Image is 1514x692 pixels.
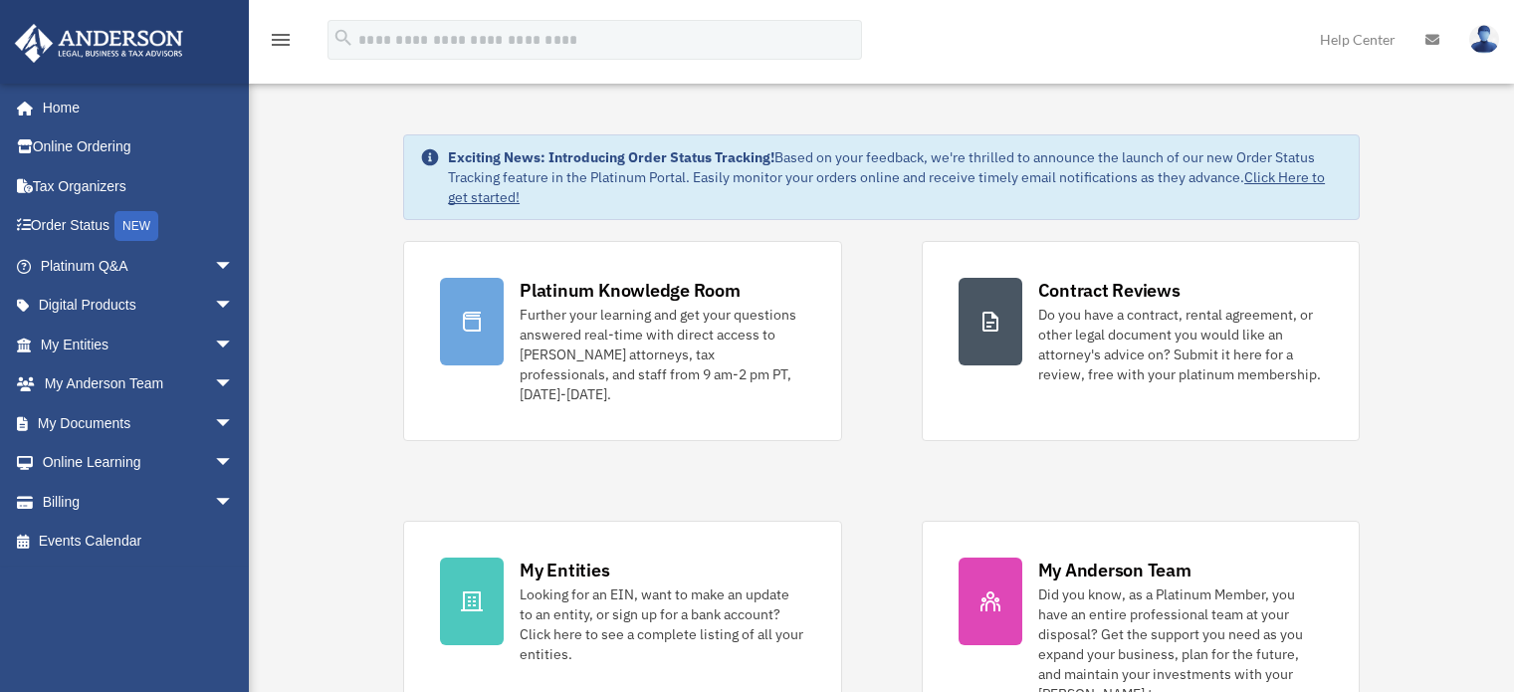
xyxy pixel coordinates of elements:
div: Platinum Knowledge Room [520,278,741,303]
a: Click Here to get started! [448,168,1325,206]
img: Anderson Advisors Platinum Portal [9,24,189,63]
span: arrow_drop_down [214,286,254,327]
a: Order StatusNEW [14,206,264,247]
a: My Entitiesarrow_drop_down [14,325,264,364]
strong: Exciting News: Introducing Order Status Tracking! [448,148,774,166]
a: menu [269,35,293,52]
a: Platinum Knowledge Room Further your learning and get your questions answered real-time with dire... [403,241,841,441]
span: arrow_drop_down [214,482,254,523]
span: arrow_drop_down [214,246,254,287]
i: menu [269,28,293,52]
div: Contract Reviews [1038,278,1181,303]
span: arrow_drop_down [214,364,254,405]
div: Do you have a contract, rental agreement, or other legal document you would like an attorney's ad... [1038,305,1323,384]
a: Platinum Q&Aarrow_drop_down [14,246,264,286]
div: My Entities [520,558,609,582]
a: Billingarrow_drop_down [14,482,264,522]
div: NEW [114,211,158,241]
a: Events Calendar [14,522,264,562]
i: search [332,27,354,49]
a: Tax Organizers [14,166,264,206]
a: Online Ordering [14,127,264,167]
span: arrow_drop_down [214,443,254,484]
span: arrow_drop_down [214,325,254,365]
a: Online Learningarrow_drop_down [14,443,264,483]
a: My Documentsarrow_drop_down [14,403,264,443]
div: Looking for an EIN, want to make an update to an entity, or sign up for a bank account? Click her... [520,584,804,664]
a: Digital Productsarrow_drop_down [14,286,264,326]
a: My Anderson Teamarrow_drop_down [14,364,264,404]
img: User Pic [1469,25,1499,54]
div: My Anderson Team [1038,558,1191,582]
div: Further your learning and get your questions answered real-time with direct access to [PERSON_NAM... [520,305,804,404]
span: arrow_drop_down [214,403,254,444]
a: Home [14,88,254,127]
div: Based on your feedback, we're thrilled to announce the launch of our new Order Status Tracking fe... [448,147,1343,207]
a: Contract Reviews Do you have a contract, rental agreement, or other legal document you would like... [922,241,1360,441]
